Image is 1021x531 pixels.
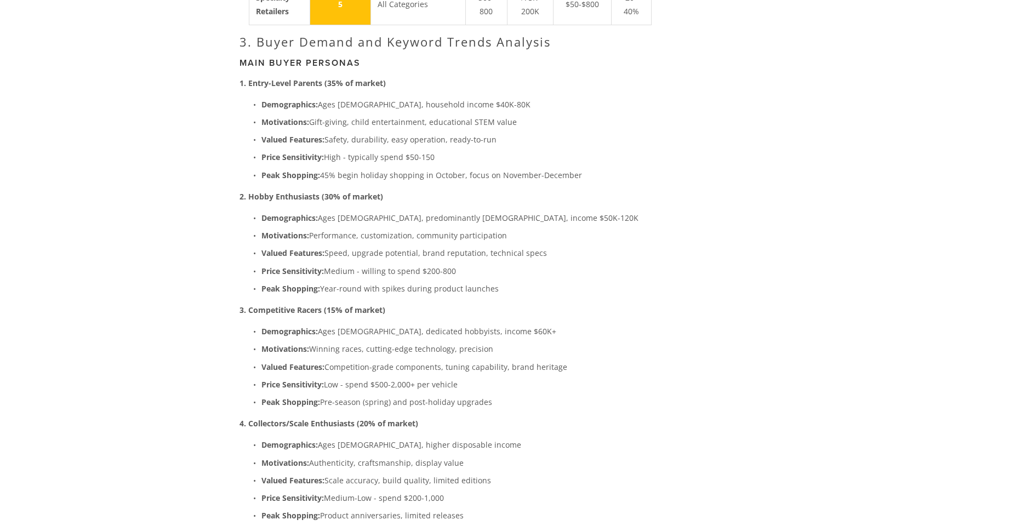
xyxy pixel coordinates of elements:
p: Winning races, cutting-edge technology, precision [261,342,642,356]
h3: Main Buyer Personas [239,58,642,68]
strong: Valued Features: [261,475,324,486]
strong: Demographics: [261,326,318,336]
strong: Motivations: [261,117,309,127]
strong: Price Sensitivity: [261,379,324,390]
strong: Motivations: [261,230,309,241]
strong: Price Sensitivity: [261,266,324,276]
strong: Demographics: [261,439,318,450]
strong: 3. Competitive Racers (15% of market) [239,305,385,315]
p: Authenticity, craftsmanship, display value [261,456,642,470]
strong: Peak Shopping: [261,170,320,180]
p: Ages [DEMOGRAPHIC_DATA], higher disposable income [261,438,642,452]
p: Year-round with spikes during product launches [261,282,642,295]
p: Performance, customization, community participation [261,229,642,242]
strong: Peak Shopping: [261,510,320,521]
p: Safety, durability, easy operation, ready-to-run [261,133,642,146]
strong: Price Sensitivity: [261,152,324,162]
p: Medium-Low - spend $200-1,000 [261,491,642,505]
strong: Valued Features: [261,362,324,372]
p: Gift-giving, child entertainment, educational STEM value [261,115,642,129]
p: Ages [DEMOGRAPHIC_DATA], dedicated hobbyists, income $60K+ [261,324,642,338]
strong: Valued Features: [261,248,324,258]
strong: Demographics: [261,213,318,223]
p: High - typically spend $50-150 [261,150,642,164]
strong: Demographics: [261,99,318,110]
p: Ages [DEMOGRAPHIC_DATA], predominantly [DEMOGRAPHIC_DATA], income $50K-120K [261,211,642,225]
strong: Valued Features: [261,134,324,145]
strong: Motivations: [261,344,309,354]
p: 45% begin holiday shopping in October, focus on November-December [261,168,642,182]
p: Pre-season (spring) and post-holiday upgrades [261,395,642,409]
strong: Price Sensitivity: [261,493,324,503]
strong: Motivations: [261,458,309,468]
p: Low - spend $500-2,000+ per vehicle [261,378,642,391]
p: Product anniversaries, limited releases [261,509,642,522]
strong: 4. Collectors/Scale Enthusiasts (20% of market) [239,418,418,429]
strong: Peak Shopping: [261,397,320,407]
p: Ages [DEMOGRAPHIC_DATA], household income $40K-80K [261,98,642,111]
strong: 2. Hobby Enthusiasts (30% of market) [239,191,383,202]
p: Medium - willing to spend $200-800 [261,264,642,278]
strong: Peak Shopping: [261,283,320,294]
p: Scale accuracy, build quality, limited editions [261,473,642,487]
p: Competition-grade components, tuning capability, brand heritage [261,360,642,374]
p: Speed, upgrade potential, brand reputation, technical specs [261,246,642,260]
strong: 1. Entry-Level Parents (35% of market) [239,78,386,88]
